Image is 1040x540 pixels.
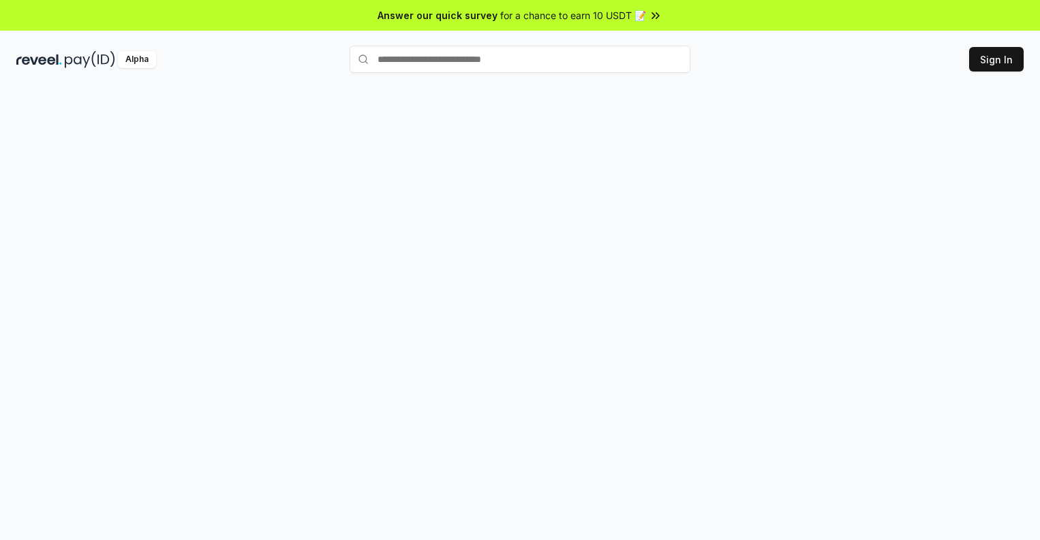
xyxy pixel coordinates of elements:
[16,51,62,68] img: reveel_dark
[500,8,646,22] span: for a chance to earn 10 USDT 📝
[378,8,498,22] span: Answer our quick survey
[65,51,115,68] img: pay_id
[969,47,1024,72] button: Sign In
[118,51,156,68] div: Alpha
